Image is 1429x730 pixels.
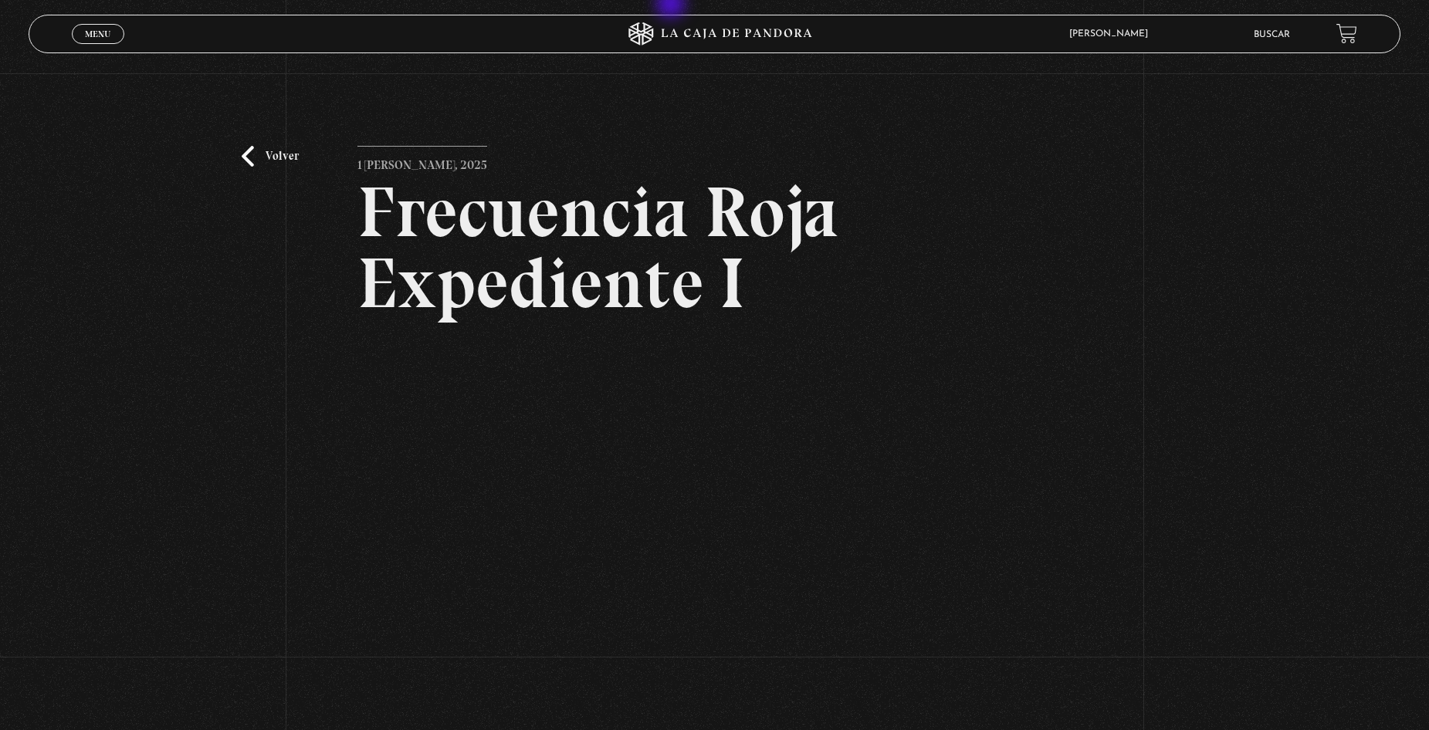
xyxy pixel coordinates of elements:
a: Buscar [1254,30,1290,39]
a: View your shopping cart [1336,23,1357,44]
span: [PERSON_NAME] [1062,29,1163,39]
h2: Frecuencia Roja Expediente I [357,177,1071,319]
p: 1 [PERSON_NAME], 2025 [357,146,487,177]
a: Volver [242,146,299,167]
span: Menu [85,29,110,39]
span: Cerrar [80,42,116,53]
